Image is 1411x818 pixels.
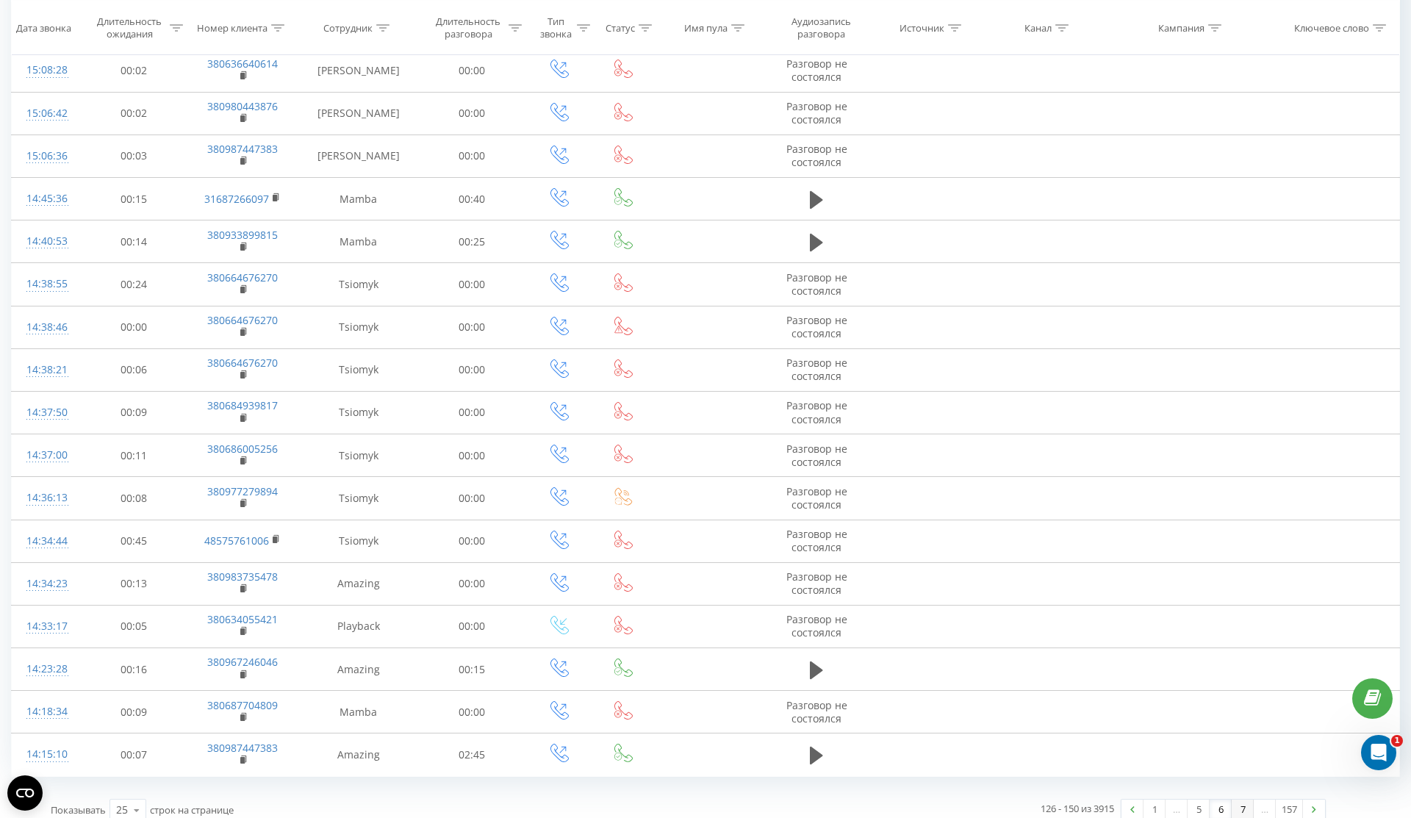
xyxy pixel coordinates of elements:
a: 380664676270 [207,313,278,327]
div: Статус [606,21,635,34]
div: 126 - 150 из 3915 [1041,801,1114,816]
td: 00:24 [80,263,187,306]
td: [PERSON_NAME] [298,92,418,134]
button: Open CMP widget [7,775,43,811]
div: 14:38:21 [26,356,65,384]
td: 00:02 [80,49,187,92]
a: 380983735478 [207,570,278,584]
td: Tsiomyk [298,348,418,391]
td: Tsiomyk [298,520,418,562]
div: 15:06:36 [26,142,65,171]
td: 00:00 [80,306,187,348]
td: [PERSON_NAME] [298,49,418,92]
div: 14:34:44 [26,527,65,556]
a: 380684939817 [207,398,278,412]
td: 00:06 [80,348,187,391]
div: 15:06:42 [26,99,65,128]
div: Тип звонка [539,15,573,40]
div: 14:45:36 [26,184,65,213]
div: Источник [900,21,944,34]
div: 14:15:10 [26,740,65,769]
td: 02:45 [418,733,525,776]
div: 14:38:55 [26,270,65,298]
td: 00:15 [80,178,187,220]
div: Кампания [1158,21,1204,34]
td: 00:00 [418,92,525,134]
div: 14:38:46 [26,313,65,342]
div: 14:23:28 [26,655,65,684]
div: Длительность ожидания [93,15,167,40]
td: 00:00 [418,691,525,733]
td: 00:14 [80,220,187,263]
iframe: Intercom live chat [1361,735,1396,770]
td: 00:45 [80,520,187,562]
td: 00:16 [80,648,187,691]
td: 00:00 [418,477,525,520]
td: 00:13 [80,562,187,605]
td: 00:03 [80,134,187,177]
span: Разговор не состоялся [786,57,847,84]
a: 380664676270 [207,270,278,284]
td: Amazing [298,562,418,605]
div: 14:33:17 [26,612,65,641]
td: 00:00 [418,562,525,605]
a: 380933899815 [207,228,278,242]
td: Tsiomyk [298,391,418,434]
a: 380977279894 [207,484,278,498]
td: Playback [298,605,418,647]
td: 00:00 [418,391,525,434]
a: 31687266097 [204,192,269,206]
div: 14:34:23 [26,570,65,598]
div: Сотрудник [323,21,373,34]
td: Mamba [298,178,418,220]
a: 380987447383 [207,741,278,755]
span: Разговор не состоялся [786,356,847,383]
span: Разговор не состоялся [786,313,847,340]
div: Имя пула [684,21,728,34]
div: 14:36:13 [26,484,65,512]
td: 00:00 [418,263,525,306]
td: 00:00 [418,134,525,177]
div: Ключевое слово [1294,21,1369,34]
div: Дата звонка [16,21,71,34]
div: 25 [116,803,128,817]
div: 15:08:28 [26,56,65,85]
span: 1 [1391,735,1403,747]
td: 00:00 [418,306,525,348]
a: 48575761006 [204,534,269,548]
td: Mamba [298,691,418,733]
span: Разговор не состоялся [786,142,847,169]
div: Длительность разговора [431,15,505,40]
td: 00:09 [80,691,187,733]
td: 00:00 [418,434,525,477]
td: Tsiomyk [298,477,418,520]
td: Amazing [298,648,418,691]
div: Номер клиента [197,21,268,34]
a: 380636640614 [207,57,278,71]
span: строк на странице [150,803,234,817]
a: 380980443876 [207,99,278,113]
span: Разговор не состоялся [786,442,847,469]
span: Разговор не состоялся [786,570,847,597]
div: 14:18:34 [26,697,65,726]
a: 380664676270 [207,356,278,370]
td: Amazing [298,733,418,776]
span: Разговор не состоялся [786,612,847,639]
td: 00:00 [418,605,525,647]
a: 380686005256 [207,442,278,456]
span: Разговор не состоялся [786,270,847,298]
td: 00:02 [80,92,187,134]
td: Mamba [298,220,418,263]
span: Разговор не состоялся [786,527,847,554]
div: 14:40:53 [26,227,65,256]
td: 00:00 [418,49,525,92]
td: 00:15 [418,648,525,691]
div: 14:37:00 [26,441,65,470]
div: 14:37:50 [26,398,65,427]
span: Разговор не состоялся [786,698,847,725]
td: Tsiomyk [298,434,418,477]
a: 380967246046 [207,655,278,669]
td: 00:09 [80,391,187,434]
span: Разговор не состоялся [786,99,847,126]
div: Канал [1024,21,1052,34]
